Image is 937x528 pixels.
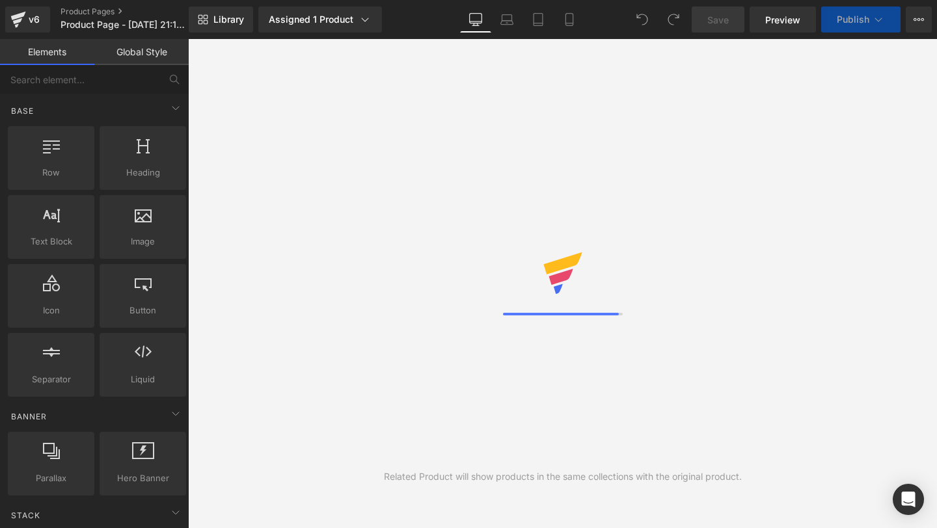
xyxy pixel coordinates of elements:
[213,14,244,25] span: Library
[750,7,816,33] a: Preview
[103,166,182,179] span: Heading
[523,7,554,33] a: Tablet
[629,7,655,33] button: Undo
[384,469,742,484] div: Related Product will show products in the same collections with the original product.
[554,7,585,33] a: Mobile
[893,484,924,515] div: Open Intercom Messenger
[94,39,189,65] a: Global Style
[10,105,35,117] span: Base
[103,235,182,248] span: Image
[765,13,800,27] span: Preview
[10,509,42,521] span: Stack
[707,13,729,27] span: Save
[12,166,90,179] span: Row
[103,471,182,485] span: Hero Banner
[26,11,42,28] div: v6
[12,373,90,386] span: Separator
[61,20,185,30] span: Product Page - [DATE] 21:18:06
[269,13,372,26] div: Assigned 1 Product
[61,7,210,17] a: Product Pages
[660,7,686,33] button: Redo
[12,235,90,248] span: Text Block
[821,7,901,33] button: Publish
[103,373,182,386] span: Liquid
[906,7,932,33] button: More
[491,7,523,33] a: Laptop
[10,410,48,423] span: Banner
[837,14,869,25] span: Publish
[103,304,182,317] span: Button
[460,7,491,33] a: Desktop
[189,7,253,33] a: New Library
[5,7,50,33] a: v6
[12,471,90,485] span: Parallax
[12,304,90,317] span: Icon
